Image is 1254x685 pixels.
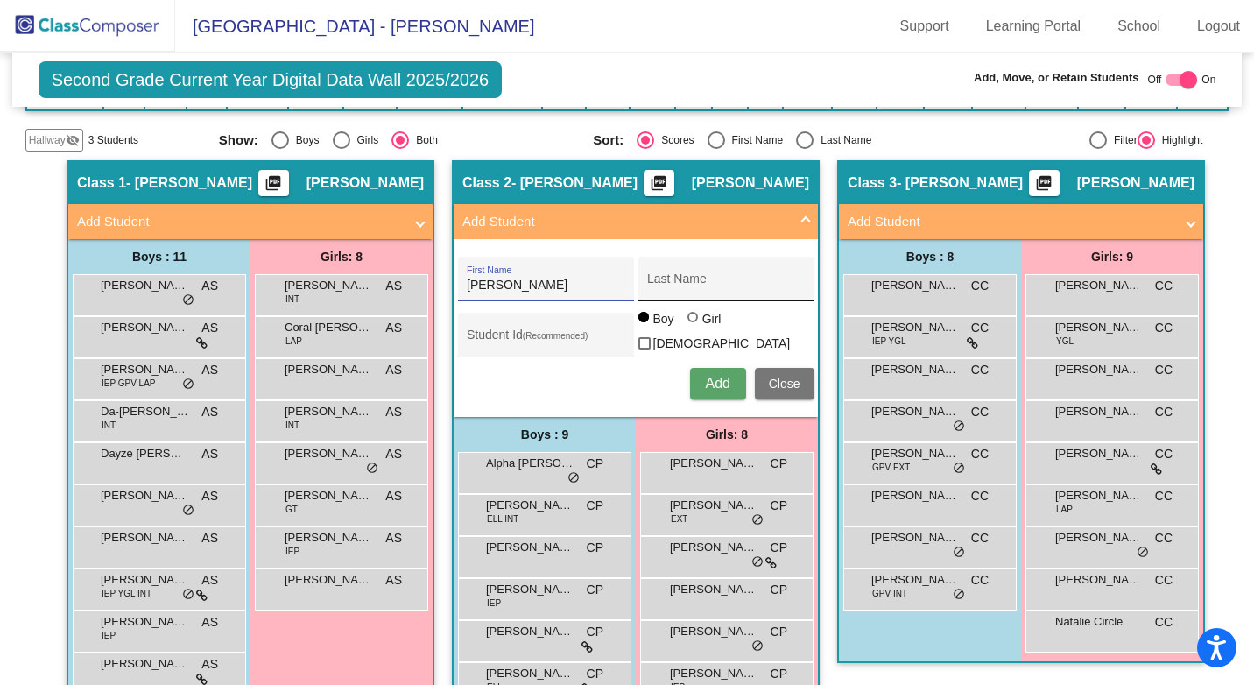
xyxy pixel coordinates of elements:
span: [PERSON_NAME] [101,529,188,547]
span: AS [201,445,218,463]
span: [PERSON_NAME] [285,403,372,420]
mat-icon: visibility_off [66,133,80,147]
span: do_not_disturb_alt [182,588,194,602]
button: Add [690,368,746,399]
span: CC [971,403,989,421]
input: First Name [467,279,624,293]
div: Girl [701,310,722,328]
input: Last Name [647,279,805,293]
span: INT [285,419,299,432]
mat-panel-title: Add Student [848,212,1173,232]
span: On [1201,72,1215,88]
mat-expansion-panel-header: Add Student [454,204,818,239]
span: AS [201,655,218,674]
span: Add, Move, or Retain Students [974,69,1139,87]
span: [PERSON_NAME] [285,445,372,463]
span: [PERSON_NAME] [285,487,372,505]
mat-panel-title: Add Student [77,212,403,232]
div: Boy [652,310,674,328]
span: [PERSON_NAME] [285,277,372,294]
span: do_not_disturb_alt [953,420,965,434]
div: Boys [289,132,320,148]
span: CC [971,361,989,379]
span: CC [1155,529,1173,547]
span: CP [587,497,603,515]
div: Girls [350,132,379,148]
span: do_not_disturb_alt [1137,546,1149,560]
span: [PERSON_NAME] [101,571,188,589]
span: [PERSON_NAME] [871,403,959,420]
span: AS [385,571,402,590]
span: AS [385,361,402,379]
div: Girls: 8 [250,239,433,274]
span: [PERSON_NAME] [670,497,757,514]
a: Support [886,12,963,40]
a: Logout [1183,12,1254,40]
span: do_not_disturb_alt [366,462,378,476]
span: Off [1148,72,1162,88]
span: [PERSON_NAME] [486,497,574,514]
span: EXT [671,512,687,526]
div: Boys : 9 [454,417,636,452]
span: do_not_disturb_alt [751,639,764,653]
span: Da-[PERSON_NAME] [101,403,188,420]
span: do_not_disturb_alt [182,504,194,518]
span: CC [971,571,989,590]
span: [PERSON_NAME] [1055,487,1143,505]
span: CP [587,665,603,683]
span: CP [587,581,603,599]
span: do_not_disturb_alt [567,471,580,485]
span: [PERSON_NAME] [1055,277,1143,294]
span: [PERSON_NAME] [PERSON_NAME] [670,623,757,640]
span: CC [1155,487,1173,505]
span: IEP YGL INT [102,587,151,600]
span: CC [1155,319,1173,337]
span: CP [771,665,787,683]
span: AS [385,529,402,547]
span: [PERSON_NAME] [670,581,757,598]
div: Filter [1107,132,1138,148]
span: - [PERSON_NAME] [126,174,252,192]
span: CP [771,539,787,557]
span: GT [285,503,298,516]
span: CC [971,529,989,547]
span: Close [769,377,800,391]
span: - [PERSON_NAME] [897,174,1023,192]
span: IEP [102,629,116,642]
mat-icon: picture_as_pdf [648,174,669,199]
span: CP [587,623,603,641]
span: CC [1155,361,1173,379]
span: CC [971,319,989,337]
span: [PERSON_NAME] [101,655,188,673]
span: AS [201,403,218,421]
span: [GEOGRAPHIC_DATA] - [PERSON_NAME] [175,12,534,40]
span: CP [771,497,787,515]
span: [PERSON_NAME]'[PERSON_NAME] [101,487,188,505]
input: Student Id [467,335,624,349]
span: [PERSON_NAME] [PERSON_NAME] [871,319,959,336]
span: CC [1155,571,1173,590]
span: [PERSON_NAME] [486,581,574,598]
span: CC [971,445,989,463]
div: Girls: 8 [636,417,818,452]
span: AS [201,361,218,379]
mat-icon: picture_as_pdf [1033,174,1054,199]
span: [PERSON_NAME] [871,361,959,378]
span: Show: [219,132,258,148]
div: Boys : 11 [68,239,250,274]
span: [PERSON_NAME] [101,277,188,294]
span: [PERSON_NAME] [486,623,574,640]
span: ELL INT [487,512,518,526]
span: [PERSON_NAME] [1077,174,1194,192]
span: [PERSON_NAME] [1055,361,1143,378]
span: - [PERSON_NAME] [511,174,638,192]
div: Add Student [454,239,818,417]
span: LAP [285,335,302,348]
mat-radio-group: Select an option [219,131,580,149]
span: [PERSON_NAME] [486,665,574,682]
span: [PERSON_NAME] [306,174,424,192]
span: [DEMOGRAPHIC_DATA] [653,333,791,354]
span: AS [385,445,402,463]
mat-radio-group: Select an option [593,131,954,149]
div: First Name [725,132,784,148]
